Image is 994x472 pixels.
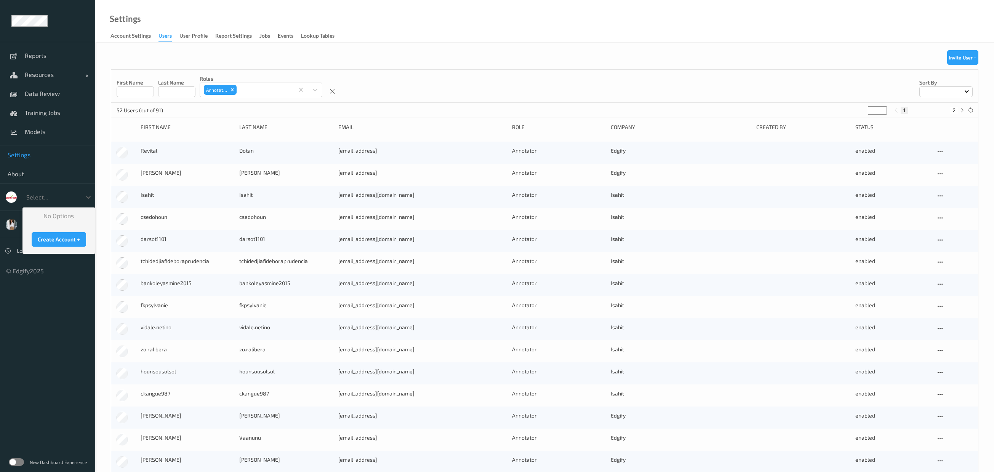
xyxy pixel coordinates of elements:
[512,147,605,155] div: Annotator
[512,213,605,221] div: Annotator
[158,31,179,42] a: users
[855,147,930,155] div: enabled
[611,191,751,199] div: Isahit
[611,368,751,375] div: Isahit
[239,147,333,155] div: Dotan
[611,123,751,131] div: Company
[239,169,333,177] div: [PERSON_NAME]
[239,257,333,265] div: tchidedjiafideboraprudencia
[338,169,507,177] div: [EMAIL_ADDRESS]
[141,147,234,155] div: Revital
[611,213,751,221] div: Isahit
[338,324,507,331] div: [EMAIL_ADDRESS][DOMAIN_NAME]
[239,390,333,397] div: ckangue987
[158,32,172,42] div: users
[239,434,333,442] div: Vaanunu
[215,32,252,41] div: Report Settings
[512,301,605,309] div: Annotator
[179,31,215,41] a: User Profile
[512,346,605,353] div: Annotator
[239,191,333,199] div: Isahit
[141,123,234,131] div: First Name
[855,412,930,419] div: enabled
[512,434,605,442] div: Annotator
[855,191,930,199] div: enabled
[512,191,605,199] div: Annotator
[855,213,930,221] div: enabled
[200,75,322,83] p: roles
[117,107,174,114] p: 52 Users (out of 91)
[110,31,158,41] a: Account Settings
[338,279,507,287] div: [EMAIL_ADDRESS][DOMAIN_NAME]
[141,390,234,397] div: ckangue987
[855,235,930,243] div: enabled
[756,123,850,131] div: Created By
[338,235,507,243] div: [EMAIL_ADDRESS][DOMAIN_NAME]
[855,257,930,265] div: enabled
[855,169,930,177] div: enabled
[239,412,333,419] div: [PERSON_NAME]
[239,235,333,243] div: darsot1101
[141,456,234,464] div: [PERSON_NAME]
[338,456,507,464] div: [EMAIL_ADDRESS]
[611,434,751,442] div: Edgify
[239,368,333,375] div: hounsousolsol
[611,412,751,419] div: Edgify
[611,346,751,353] div: Isahit
[611,257,751,265] div: Isahit
[855,279,930,287] div: enabled
[611,390,751,397] div: Isahit
[141,279,234,287] div: bankoleyasmine2015
[204,85,228,95] div: Annotator
[611,279,751,287] div: Isahit
[338,123,507,131] div: Email
[239,346,333,353] div: zo.ralibera
[278,31,301,41] a: events
[338,257,507,265] div: [EMAIL_ADDRESS][DOMAIN_NAME]
[512,390,605,397] div: Annotator
[512,235,605,243] div: Annotator
[338,368,507,375] div: [EMAIL_ADDRESS][DOMAIN_NAME]
[338,346,507,353] div: [EMAIL_ADDRESS][DOMAIN_NAME]
[338,191,507,199] div: [EMAIL_ADDRESS][DOMAIN_NAME]
[301,32,335,41] div: Lookup Tables
[611,324,751,331] div: Isahit
[855,301,930,309] div: enabled
[141,434,234,442] div: [PERSON_NAME]
[259,31,278,41] a: Jobs
[512,456,605,464] div: Annotator
[338,390,507,397] div: [EMAIL_ADDRESS][DOMAIN_NAME]
[110,32,151,41] div: Account Settings
[179,32,208,41] div: User Profile
[950,107,958,114] button: 2
[110,15,141,23] a: Settings
[512,368,605,375] div: Annotator
[141,169,234,177] div: [PERSON_NAME]
[141,213,234,221] div: csedohoun
[228,85,237,95] div: Remove Annotator
[855,434,930,442] div: enabled
[855,368,930,375] div: enabled
[141,346,234,353] div: zo.ralibera
[611,147,751,155] div: Edgify
[239,213,333,221] div: csedohoun
[611,169,751,177] div: Edgify
[338,147,507,155] div: [EMAIL_ADDRESS]
[141,257,234,265] div: tchidedjiafideboraprudencia
[512,324,605,331] div: Annotator
[855,456,930,464] div: enabled
[239,279,333,287] div: bankoleyasmine2015
[141,191,234,199] div: Isahit
[158,79,195,86] p: Last Name
[512,169,605,177] div: Annotator
[512,279,605,287] div: Annotator
[117,79,154,86] p: First Name
[855,346,930,353] div: enabled
[611,235,751,243] div: Isahit
[855,390,930,397] div: enabled
[301,31,342,41] a: Lookup Tables
[338,412,507,419] div: [EMAIL_ADDRESS]
[239,301,333,309] div: fkpsylvanie
[141,235,234,243] div: darsot1101
[239,456,333,464] div: [PERSON_NAME]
